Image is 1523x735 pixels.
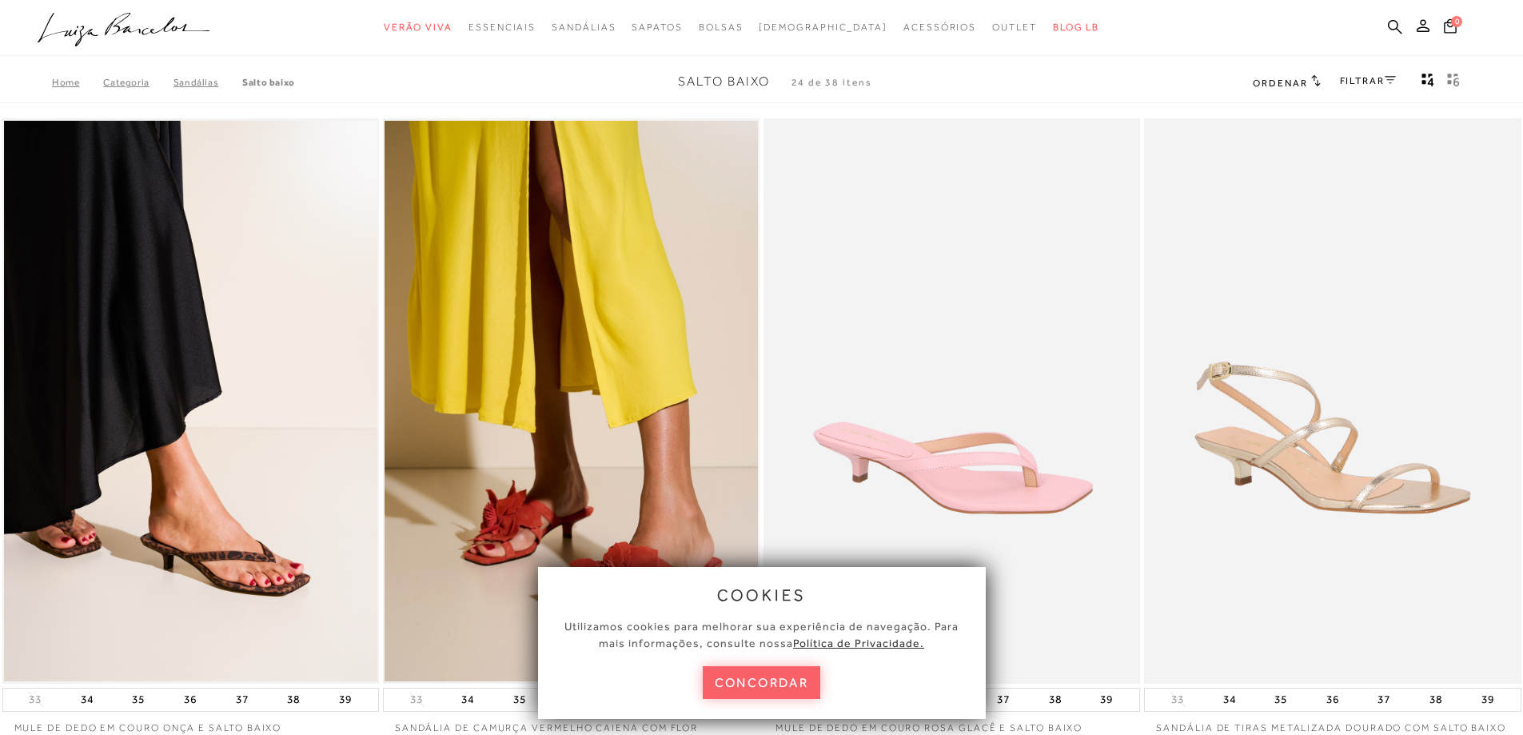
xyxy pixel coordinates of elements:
button: concordar [703,666,821,699]
img: SANDÁLIA DE CAMURÇA VERMELHO CAIENA COM FLOR APLICADA E SALTO BAIXO KITTEN HEEL [385,121,758,681]
a: Salto Baixo [242,77,295,88]
a: MULE DE DEDO EM COURO ROSA GLACÊ E SALTO BAIXO MULE DE DEDO EM COURO ROSA GLACÊ E SALTO BAIXO [765,121,1138,681]
button: 33 [405,692,428,707]
button: 37 [992,689,1015,711]
button: 0 [1439,18,1461,39]
a: noSubCategoriesText [632,13,682,42]
a: SANDÁLIAS [173,77,242,88]
button: 34 [457,689,479,711]
span: Acessórios [903,22,976,33]
span: 24 de 38 itens [791,77,872,88]
button: 38 [1425,689,1447,711]
button: 39 [1095,689,1118,711]
button: 33 [24,692,46,707]
span: [DEMOGRAPHIC_DATA] [759,22,887,33]
button: 38 [1044,689,1066,711]
span: Bolsas [699,22,744,33]
span: Salto Baixo [678,74,770,89]
a: noSubCategoriesText [903,13,976,42]
button: 34 [1218,689,1241,711]
button: 35 [127,689,150,711]
span: BLOG LB [1053,22,1099,33]
button: 34 [76,689,98,711]
button: gridText6Desc [1442,72,1465,93]
a: noSubCategoriesText [552,13,616,42]
button: 37 [231,689,253,711]
button: 35 [1270,689,1292,711]
button: 38 [282,689,305,711]
a: Política de Privacidade. [793,637,924,649]
a: noSubCategoriesText [699,13,744,42]
span: Outlet [992,22,1037,33]
img: MULE DE DEDO EM COURO ONÇA E SALTO BAIXO [4,121,377,681]
img: SANDÁLIA DE TIRAS METALIZADA DOURADO COM SALTO BAIXO [1146,121,1519,681]
a: FILTRAR [1340,75,1396,86]
a: Categoria [103,77,173,88]
span: Utilizamos cookies para melhorar sua experiência de navegação. Para mais informações, consulte nossa [564,620,959,649]
span: Essenciais [468,22,536,33]
a: noSubCategoriesText [759,13,887,42]
button: Mostrar 4 produtos por linha [1417,72,1439,93]
button: 35 [508,689,531,711]
a: MULE DE DEDO EM COURO ONÇA E SALTO BAIXO [2,712,379,735]
a: Home [52,77,103,88]
span: Sandálias [552,22,616,33]
span: cookies [717,586,807,604]
a: SANDÁLIA DE TIRAS METALIZADA DOURADO COM SALTO BAIXO [1144,712,1521,735]
a: noSubCategoriesText [384,13,453,42]
button: 37 [1373,689,1395,711]
button: 39 [334,689,357,711]
span: 0 [1451,16,1462,27]
a: SANDÁLIA DE TIRAS METALIZADA DOURADO COM SALTO BAIXO SANDÁLIA DE TIRAS METALIZADA DOURADO COM SAL... [1146,121,1519,681]
a: noSubCategoriesText [468,13,536,42]
button: 33 [1166,692,1189,707]
button: 36 [179,689,201,711]
button: 39 [1477,689,1499,711]
a: BLOG LB [1053,13,1099,42]
span: Ordenar [1253,78,1307,89]
a: SANDÁLIA DE CAMURÇA VERMELHO CAIENA COM FLOR APLICADA E SALTO BAIXO KITTEN HEEL SANDÁLIA DE CAMUR... [385,121,758,681]
span: Verão Viva [384,22,453,33]
img: MULE DE DEDO EM COURO ROSA GLACÊ E SALTO BAIXO [765,121,1138,681]
span: Sapatos [632,22,682,33]
button: 36 [1322,689,1344,711]
a: noSubCategoriesText [992,13,1037,42]
a: MULE DE DEDO EM COURO ONÇA E SALTO BAIXO MULE DE DEDO EM COURO ONÇA E SALTO BAIXO [4,121,377,681]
